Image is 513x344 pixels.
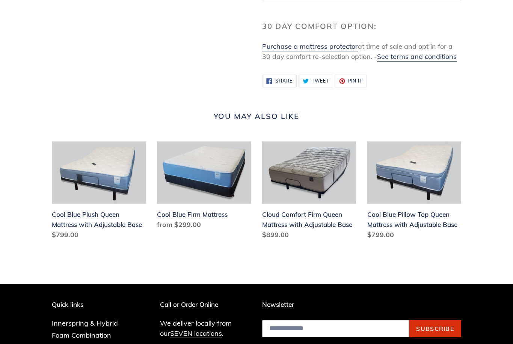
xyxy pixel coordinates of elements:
a: Cool Blue Pillow Top Queen Mattress with Adjustable Base [367,141,461,243]
h2: 30 Day Comfort Option: [262,22,461,31]
p: Newsletter [262,301,461,308]
p: Quick links [52,301,129,308]
button: Subscribe [409,320,461,337]
a: Foam Combination [52,331,111,339]
p: Call or Order Online [160,301,251,308]
a: Purchase a mattress protector [262,42,358,51]
a: SEVEN locations [170,329,222,338]
a: Cloud Comfort Firm Queen Mattress with Adjustable Base [262,141,356,243]
span: Tweet [312,79,329,83]
span: Pin it [348,79,363,83]
p: We deliver locally from our . [160,318,251,338]
span: Subscribe [416,325,454,332]
input: Email address [262,320,409,337]
a: Cool Blue Plush Queen Mattress with Adjustable Base [52,141,146,243]
a: See terms and conditions [377,52,457,62]
p: at time of sale and opt in for a 30 day comfort re-selection option. - [262,41,461,62]
span: Share [275,79,293,83]
a: Innerspring & Hybrid [52,319,118,327]
h2: You may also like [52,112,461,121]
a: Cool Blue Firm Mattress [157,141,251,233]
